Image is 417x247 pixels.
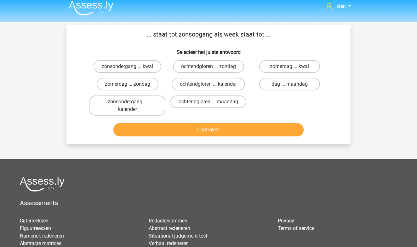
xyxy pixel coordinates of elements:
label: zonsondergang ... kwal [94,60,161,73]
a: Cijferreeksen [20,218,49,224]
a: sten [323,3,353,10]
label: ochtendgloren ... zondag [173,60,244,73]
img: Assessly [69,1,113,15]
label: zomerdag ... kwal [259,60,320,73]
a: Redactiesommen [149,218,187,224]
label: ochtendgloren ... maandag [170,95,246,108]
a: Abstracte matrices [20,240,61,246]
img: Assessly logo [20,177,65,192]
label: ochtendgloren ... kalender [172,78,245,90]
a: Situational judgement test [149,233,207,239]
label: dag ... maandag [259,78,320,90]
a: Verbaal redeneren [149,240,189,246]
label: zonsondergang ... kalender [89,95,165,116]
h5: Assessments [20,199,397,207]
a: Numeriek redeneren [20,233,64,239]
a: Figuurreeksen [20,225,51,231]
button: Controleer [113,123,304,136]
p: ... staat tot zonsopgang als week staat tot ... [77,30,340,39]
a: Abstract redeneren [149,225,190,231]
a: Privacy [278,218,294,224]
a: Terms of service [278,225,314,231]
label: zomerdag ... zondag [97,78,158,90]
h6: Selecteer het juiste antwoord [77,44,340,55]
span: sten [336,3,346,9]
